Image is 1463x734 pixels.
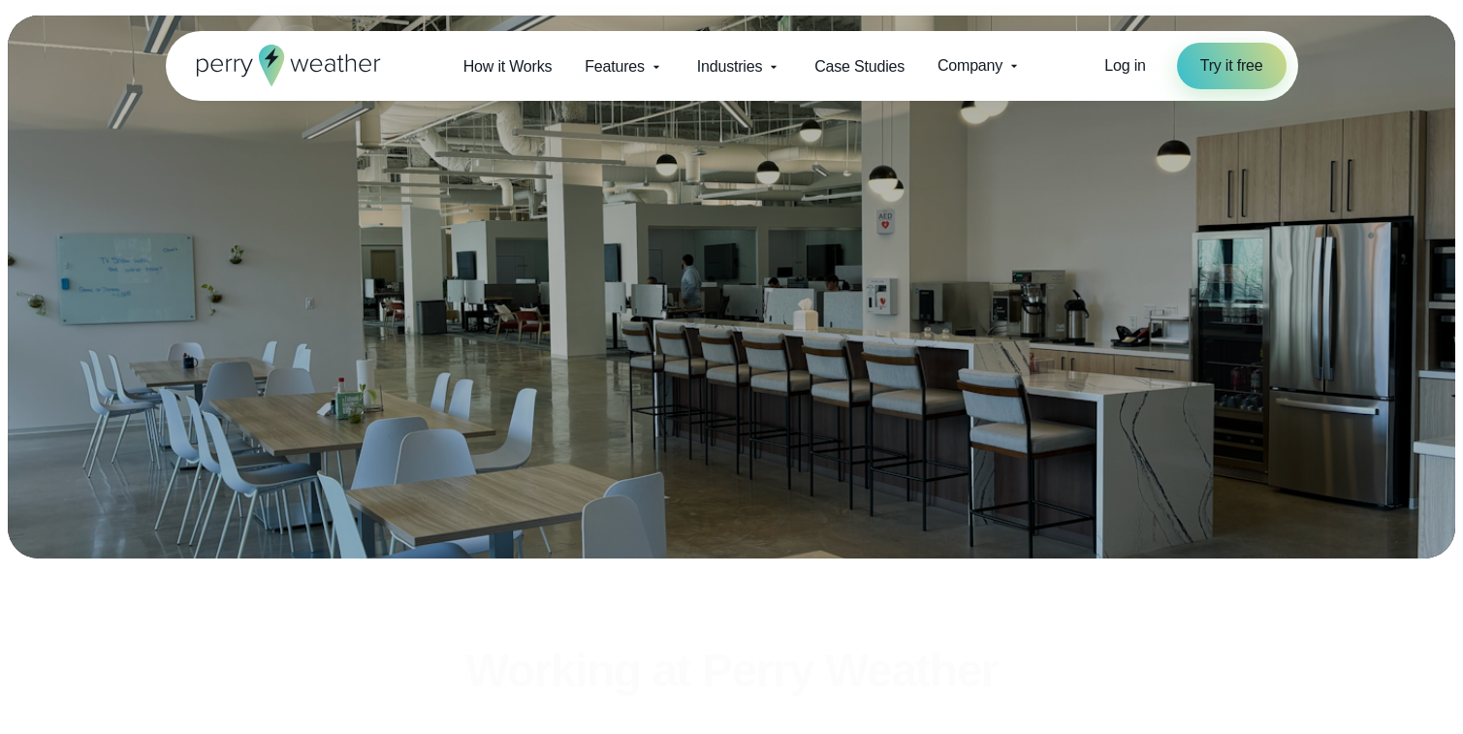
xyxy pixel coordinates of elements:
span: Case Studies [814,55,905,79]
a: Case Studies [798,47,921,86]
span: Try it free [1200,54,1263,78]
a: How it Works [447,47,569,86]
span: Features [585,55,645,79]
span: Industries [697,55,762,79]
span: Log in [1104,57,1145,74]
span: How it Works [463,55,553,79]
span: Company [938,54,1002,78]
a: Log in [1104,54,1145,78]
a: Try it free [1177,43,1287,89]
